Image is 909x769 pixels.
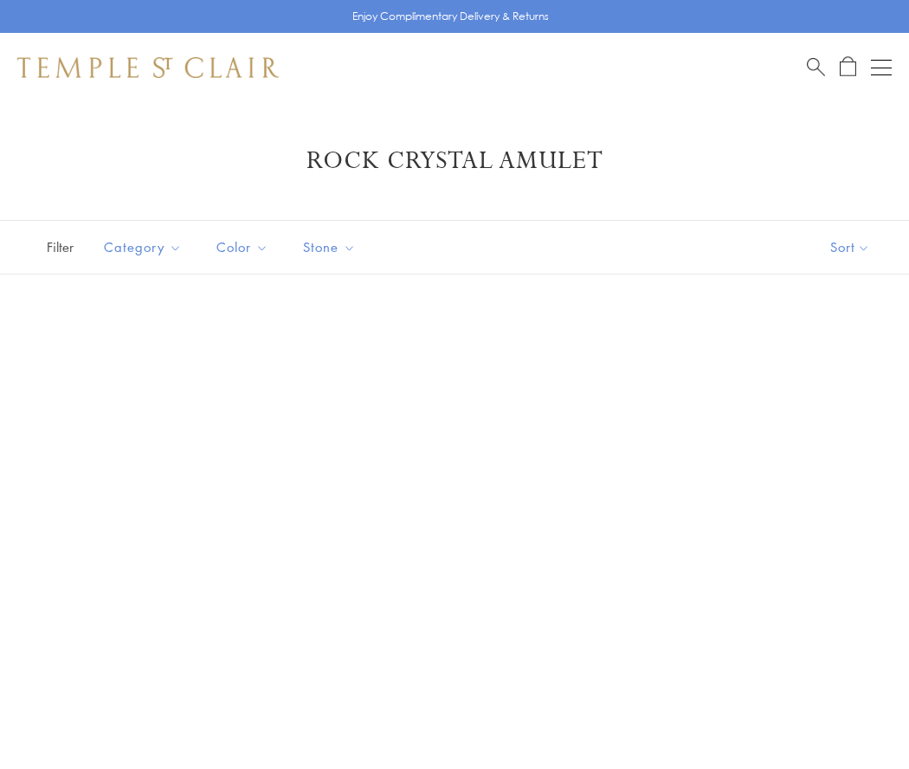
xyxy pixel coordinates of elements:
[43,145,866,177] h1: Rock Crystal Amulet
[840,56,856,78] a: Open Shopping Bag
[17,57,279,78] img: Temple St. Clair
[91,228,195,267] button: Category
[203,228,281,267] button: Color
[294,236,369,258] span: Stone
[791,221,909,274] button: Show sort by
[352,8,549,25] p: Enjoy Complimentary Delivery & Returns
[807,56,825,78] a: Search
[871,57,892,78] button: Open navigation
[95,236,195,258] span: Category
[208,236,281,258] span: Color
[290,228,369,267] button: Stone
